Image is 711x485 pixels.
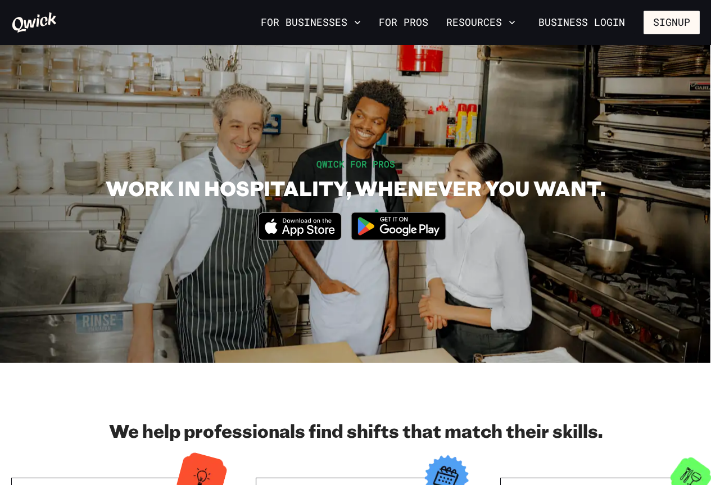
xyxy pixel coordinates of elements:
[529,11,635,34] a: Business Login
[644,11,700,34] button: Signup
[256,13,365,32] button: For Businesses
[344,205,453,247] img: Get it on Google Play
[374,13,433,32] a: For Pros
[442,13,520,32] button: Resources
[316,158,395,170] span: QWICK FOR PROS
[106,175,605,201] h1: WORK IN HOSPITALITY, WHENEVER YOU WANT.
[11,419,700,442] h2: We help professionals find shifts that match their skills.
[258,231,342,243] a: Download on the App Store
